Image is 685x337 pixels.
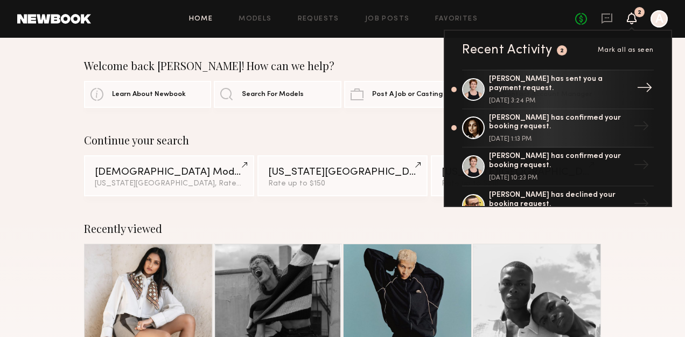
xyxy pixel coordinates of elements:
div: [US_STATE][GEOGRAPHIC_DATA], Rate up to $150 [95,180,243,188]
a: [PERSON_NAME] has confirmed your booking request.[DATE] 10:23 PM→ [462,148,654,187]
div: Recently viewed [84,222,601,235]
a: [DEMOGRAPHIC_DATA] Models[US_STATE][GEOGRAPHIC_DATA], Rate up to $150 [84,155,254,196]
div: [DATE] 10:23 PM [489,175,629,181]
a: Search For Models [214,81,341,108]
div: → [629,114,654,142]
div: [DEMOGRAPHIC_DATA] Models [95,167,243,177]
a: Job Posts [365,16,410,23]
div: Rate up to $150 [268,180,417,188]
a: [PERSON_NAME] has declined your booking request.→ [462,187,654,225]
a: [PERSON_NAME] has confirmed your booking request.[DATE] 1:13 PM→ [462,109,654,148]
span: Search For Models [242,91,304,98]
div: → [632,75,657,104]
div: [US_STATE][GEOGRAPHIC_DATA] [442,167,590,177]
a: Post A Job or Casting [344,81,471,108]
div: [DATE] 1:13 PM [489,136,629,142]
a: Home [189,16,213,23]
a: [US_STATE][GEOGRAPHIC_DATA]Rate up to $150 [257,155,428,196]
span: Mark all as seen [598,47,654,53]
span: Learn About Newbook [112,91,186,98]
a: Favorites [435,16,478,23]
div: Rate up to $210 [442,180,590,188]
a: [US_STATE][GEOGRAPHIC_DATA]Rate up to $210 [431,155,601,196]
div: → [629,191,654,219]
div: 2 [560,48,564,54]
span: Post A Job or Casting [372,91,443,98]
div: [PERSON_NAME] has confirmed your booking request. [489,114,629,132]
div: → [629,153,654,181]
div: Continue your search [84,134,601,147]
div: [PERSON_NAME] has confirmed your booking request. [489,152,629,170]
a: Requests [298,16,339,23]
div: [PERSON_NAME] has sent you a payment request. [489,75,629,93]
div: Welcome back [PERSON_NAME]! How can we help? [84,59,601,72]
div: 2 [638,10,641,16]
a: Learn About Newbook [84,81,211,108]
div: [US_STATE][GEOGRAPHIC_DATA] [268,167,417,177]
div: Recent Activity [462,44,553,57]
a: Models [239,16,271,23]
div: [DATE] 3:24 PM [489,98,629,104]
div: [PERSON_NAME] has declined your booking request. [489,191,629,209]
a: A [651,10,668,27]
a: [PERSON_NAME] has sent you a payment request.[DATE] 3:24 PM→ [462,70,654,109]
